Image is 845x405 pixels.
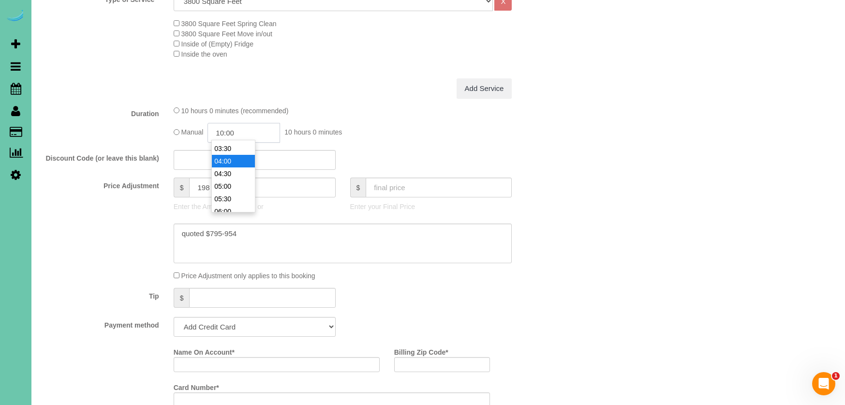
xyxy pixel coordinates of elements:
[457,78,512,99] a: Add Service
[212,205,255,218] li: 06:00
[212,155,255,167] li: 04:00
[181,50,227,58] span: Inside the oven
[181,272,315,280] span: Price Adjustment only applies to this booking
[181,107,289,115] span: 10 hours 0 minutes (recommended)
[181,129,204,136] span: Manual
[212,167,255,180] li: 04:30
[366,178,512,197] input: final price
[350,202,512,211] p: Enter your Final Price
[34,105,166,119] label: Duration
[181,40,253,48] span: Inside of (Empty) Fridge
[350,178,366,197] span: $
[174,202,336,211] p: Enter the Amount to Adjust, or
[181,30,272,38] span: 3800 Square Feet Move in/out
[34,150,166,163] label: Discount Code (or leave this blank)
[174,344,235,357] label: Name On Account
[394,344,448,357] label: Billing Zip Code
[284,129,342,136] span: 10 hours 0 minutes
[812,372,835,395] iframe: Intercom live chat
[174,178,190,197] span: $
[174,288,190,308] span: $
[212,180,255,193] li: 05:00
[34,288,166,301] label: Tip
[181,20,277,28] span: 3800 Square Feet Spring Clean
[34,317,166,330] label: Payment method
[34,178,166,191] label: Price Adjustment
[6,10,25,23] img: Automaid Logo
[212,193,255,205] li: 05:30
[212,142,255,155] li: 03:30
[174,379,219,392] label: Card Number
[832,372,840,380] span: 1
